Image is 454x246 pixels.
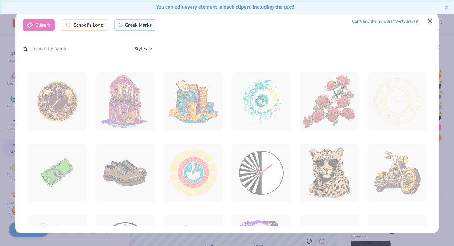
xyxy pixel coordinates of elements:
button: Styles [128,43,160,55]
input: overall type: UNKNOWN_TYPE html type: HTML_TYPE_UNSPECIFIED server type: NO_SERVER_DATA heuristic... [23,43,121,54]
button: close [445,3,449,11]
div: Clipart [23,19,55,31]
div: Can’t find the right art? We’ll draw it. [352,16,419,27]
div: Greek Marks [114,19,157,31]
div: School's Logo [61,19,108,31]
button: Close [424,15,436,27]
div: You can edit every element in each clipart, including the text! [5,3,445,11]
